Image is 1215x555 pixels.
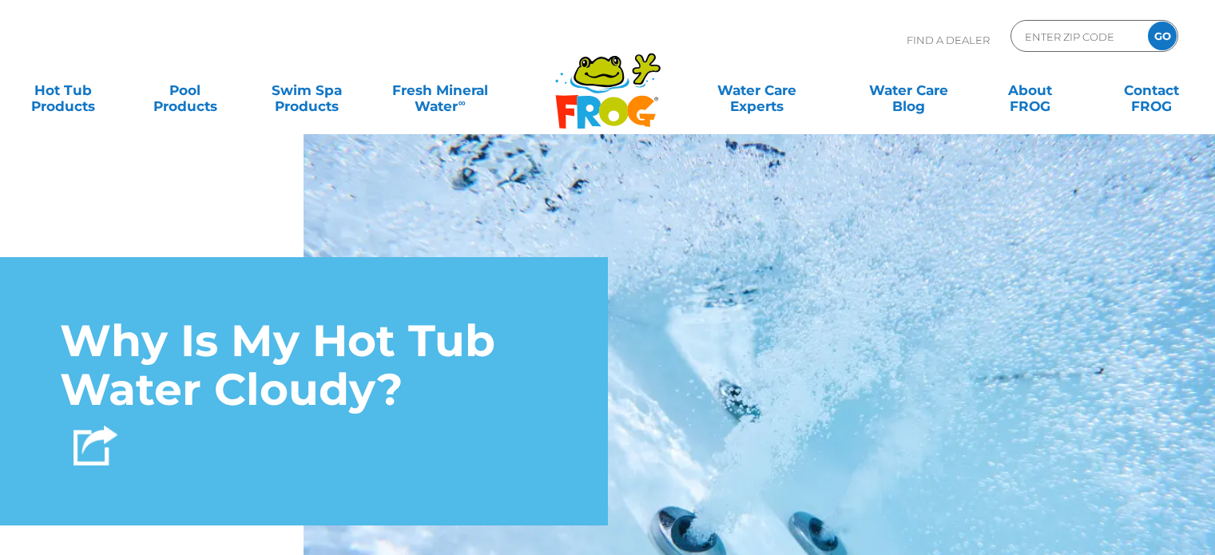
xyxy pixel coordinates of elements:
[546,32,669,129] img: Frog Products Logo
[1105,74,1199,106] a: ContactFROG
[137,74,232,106] a: PoolProducts
[458,97,465,109] sup: ∞
[381,74,499,106] a: Fresh MineralWater∞
[260,74,354,106] a: Swim SpaProducts
[1148,22,1177,50] input: GO
[907,20,990,60] p: Find A Dealer
[16,74,110,106] a: Hot TubProducts
[861,74,955,106] a: Water CareBlog
[60,317,548,414] h1: Why Is My Hot Tub Water Cloudy?
[680,74,834,106] a: Water CareExperts
[73,426,117,466] img: Share
[983,74,1077,106] a: AboutFROG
